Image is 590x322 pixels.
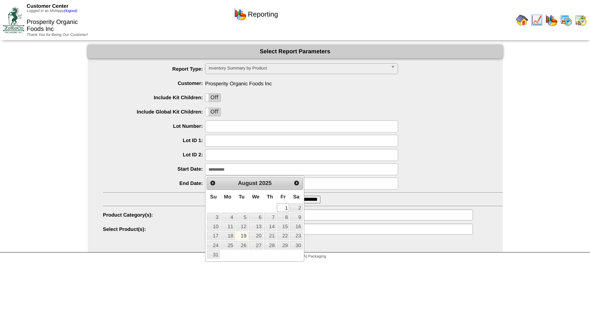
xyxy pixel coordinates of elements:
[205,94,220,102] label: Off
[281,194,286,200] span: Friday
[575,14,587,26] img: calendarinout.gif
[249,222,263,230] a: 13
[277,213,289,221] a: 8
[27,3,68,9] span: Customer Center
[264,241,276,249] a: 28
[545,14,558,26] img: graph.gif
[277,222,289,230] a: 15
[290,213,302,221] a: 9
[234,8,246,20] img: graph.gif
[264,232,276,240] a: 21
[205,108,220,116] label: Off
[249,213,263,221] a: 6
[277,203,289,212] a: 1
[239,194,244,200] span: Tuesday
[205,93,221,102] div: OnOff
[220,241,234,249] a: 25
[207,241,220,249] a: 24
[277,232,289,240] a: 22
[248,10,278,19] span: Reporting
[207,232,220,240] a: 17
[292,178,302,188] a: Next
[103,109,205,115] label: Include Global Kit Children:
[103,95,205,100] label: Include Kit Children:
[103,212,205,218] label: Product Category(s):
[290,203,302,212] a: 2
[103,226,205,232] label: Select Product(s):
[293,180,300,186] span: Next
[259,180,272,186] span: 2025
[3,7,24,33] img: ZoRoCo_Logo(Green%26Foil)%20jpg.webp
[531,14,543,26] img: line_graph.gif
[27,33,88,37] span: Thank You for Being Our Customer!
[103,78,503,86] span: Prosperity Organic Foods Inc
[236,232,248,240] a: 19
[264,213,276,221] a: 7
[88,45,503,58] div: Select Report Parameters
[103,166,205,172] label: Start Date:
[293,194,299,200] span: Saturday
[207,213,220,221] a: 3
[103,80,205,86] label: Customer:
[224,194,231,200] span: Monday
[290,241,302,249] a: 30
[103,180,205,186] label: End Date:
[249,241,263,249] a: 27
[205,108,221,116] div: OnOff
[209,64,388,73] span: Inventory Summary by Product
[516,14,528,26] img: home.gif
[103,152,205,158] label: Lot ID 2:
[210,194,217,200] span: Sunday
[249,232,263,240] a: 20
[220,232,234,240] a: 18
[27,19,78,32] span: Prosperity Organic Foods Inc
[236,241,248,249] a: 26
[252,194,260,200] span: Wednesday
[560,14,572,26] img: calendarprod.gif
[220,213,234,221] a: 4
[238,180,257,186] span: August
[290,232,302,240] a: 23
[236,222,248,230] a: 12
[236,213,248,221] a: 5
[207,222,220,230] a: 10
[207,250,220,259] a: 31
[220,222,234,230] a: 11
[103,66,205,72] label: Report Type:
[103,123,205,129] label: Lot Number:
[290,222,302,230] a: 16
[27,9,77,13] span: Logged in as Mshippy
[208,178,218,188] a: Prev
[210,180,216,186] span: Prev
[64,9,77,13] a: (logout)
[103,137,205,143] label: Lot ID 1:
[267,194,273,200] span: Thursday
[277,241,289,249] a: 29
[264,222,276,230] a: 14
